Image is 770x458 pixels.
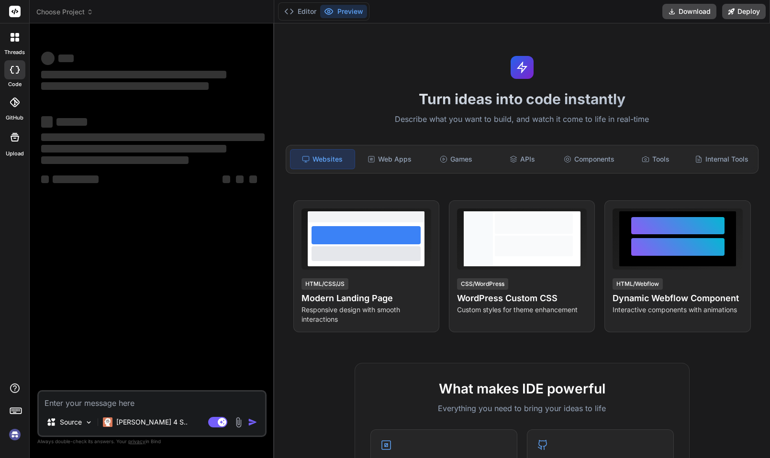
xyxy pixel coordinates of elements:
p: [PERSON_NAME] 4 S.. [116,417,188,427]
img: signin [7,426,23,443]
div: Web Apps [357,149,422,169]
div: APIs [490,149,555,169]
p: Describe what you want to build, and watch it come to life in real-time [280,113,764,126]
h1: Turn ideas into code instantly [280,90,764,108]
p: Always double-check its answers. Your in Bind [37,437,267,446]
label: Upload [6,150,24,158]
div: HTML/CSS/JS [301,278,348,290]
button: Preview [320,5,367,18]
span: ‌ [236,175,244,183]
span: ‌ [56,118,87,126]
label: code [8,80,22,88]
span: ‌ [41,145,226,153]
img: Pick Models [85,418,93,426]
div: Components [557,149,621,169]
img: Claude 4 Sonnet [103,417,112,427]
span: ‌ [41,116,53,128]
p: Everything you need to bring your ideas to life [370,403,674,414]
span: ‌ [223,175,230,183]
button: Download [662,4,716,19]
h4: Modern Landing Page [301,292,431,305]
span: ‌ [58,55,74,62]
p: Interactive components with animations [613,305,742,315]
img: attachment [233,417,244,428]
h4: Dynamic Webflow Component [613,292,742,305]
span: ‌ [53,175,99,183]
span: privacy [128,438,145,444]
button: Deploy [722,4,766,19]
h4: WordPress Custom CSS [457,292,587,305]
span: ‌ [41,133,265,141]
div: CSS/WordPress [457,278,508,290]
span: ‌ [41,156,189,164]
label: GitHub [6,114,23,122]
div: Internal Tools [690,149,754,169]
span: ‌ [41,175,49,183]
span: Choose Project [36,7,93,17]
div: Websites [290,149,356,169]
p: Responsive design with smooth interactions [301,305,431,324]
span: ‌ [41,71,226,78]
div: Tools [623,149,688,169]
label: threads [4,48,25,56]
button: Editor [280,5,320,18]
img: icon [248,417,257,427]
span: ‌ [41,82,209,90]
span: ‌ [249,175,257,183]
p: Custom styles for theme enhancement [457,305,587,315]
div: Games [424,149,488,169]
span: ‌ [41,52,55,65]
div: HTML/Webflow [613,278,663,290]
p: Source [60,417,82,427]
h2: What makes IDE powerful [370,379,674,399]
